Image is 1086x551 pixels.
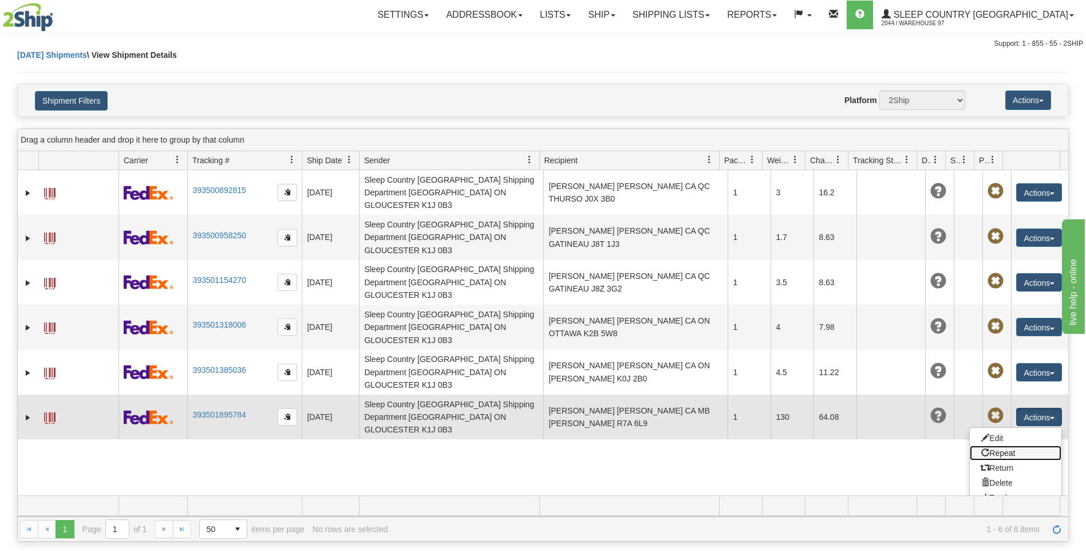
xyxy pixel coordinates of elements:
[970,475,1061,490] a: Delete shipment
[988,229,1004,245] span: Pickup Not Assigned
[543,260,728,305] td: [PERSON_NAME] [PERSON_NAME] CA QC GATINEAU J8Z 3G2
[106,520,129,538] input: Page 1
[307,155,342,166] span: Ship Date
[207,524,222,535] span: 50
[828,150,848,170] a: Charge filter column settings
[44,407,56,426] a: Label
[18,129,1068,151] div: grid grouping header
[17,50,87,60] a: [DATE] Shipments
[364,155,390,166] span: Sender
[302,170,359,215] td: [DATE]
[543,395,728,439] td: [PERSON_NAME] [PERSON_NAME] CA MB [PERSON_NAME] R7A 6L9
[437,1,531,29] a: Addressbook
[22,277,34,289] a: Expand
[813,395,856,439] td: 64.08
[124,275,173,289] img: 2 - FedEx Express®
[1016,363,1062,381] button: Actions
[771,260,813,305] td: 3.5
[192,231,246,240] a: 393500958250
[1016,183,1062,202] button: Actions
[1016,408,1062,426] button: Actions
[35,91,108,111] button: Shipment Filters
[728,215,771,259] td: 1
[988,273,1004,289] span: Pickup Not Assigned
[930,363,946,379] span: Unknown
[44,363,56,381] a: Label
[1048,520,1066,538] a: Refresh
[56,520,74,538] span: Page 1
[988,318,1004,334] span: Pickup Not Assigned
[926,150,945,170] a: Delivery Status filter column settings
[192,155,230,166] span: Tracking #
[930,408,946,424] span: Unknown
[771,395,813,439] td: 130
[771,170,813,215] td: 3
[785,150,805,170] a: Weight filter column settings
[302,395,359,439] td: [DATE]
[771,215,813,259] td: 1.7
[970,446,1061,461] a: Repeat
[813,350,856,395] td: 11.22
[970,490,1061,505] a: Track
[930,318,946,334] span: Unknown
[278,184,297,201] button: Copy to clipboard
[168,150,187,170] a: Carrier filter column settings
[520,150,539,170] a: Sender filter column settings
[813,215,856,259] td: 8.63
[988,363,1004,379] span: Pickup Not Assigned
[282,150,302,170] a: Tracking # filter column settings
[124,365,173,379] img: 2 - FedEx Express®
[9,7,106,21] div: live help - online
[930,273,946,289] span: Unknown
[882,18,967,29] span: 2044 / Warehouse 97
[22,412,34,423] a: Expand
[544,155,578,166] span: Recipient
[700,150,719,170] a: Recipient filter column settings
[873,1,1083,29] a: Sleep Country [GEOGRAPHIC_DATA] 2044 / Warehouse 97
[970,431,1061,446] a: Edit
[988,408,1004,424] span: Pickup Not Assigned
[970,461,1061,475] a: Return
[543,170,728,215] td: [PERSON_NAME] [PERSON_NAME] CA QC THURSO J0X 3B0
[44,273,56,291] a: Label
[728,395,771,439] td: 1
[124,230,173,245] img: 2 - FedEx Express®
[543,350,728,395] td: [PERSON_NAME] [PERSON_NAME] CA ON [PERSON_NAME] K0J 2B0
[1016,229,1062,247] button: Actions
[844,95,877,106] label: Platform
[922,155,931,166] span: Delivery Status
[359,170,543,215] td: Sleep Country [GEOGRAPHIC_DATA] Shipping Department [GEOGRAPHIC_DATA] ON GLOUCESTER K1J 0B3
[339,150,359,170] a: Ship Date filter column settings
[302,215,359,259] td: [DATE]
[44,183,56,201] a: Label
[87,50,177,60] span: \ View Shipment Details
[1060,217,1085,334] iframe: chat widget
[1005,90,1051,110] button: Actions
[124,155,148,166] span: Carrier
[543,305,728,349] td: [PERSON_NAME] [PERSON_NAME] CA ON OTTAWA K2B 5W8
[359,350,543,395] td: Sleep Country [GEOGRAPHIC_DATA] Shipping Department [GEOGRAPHIC_DATA] ON GLOUCESTER K1J 0B3
[3,3,53,32] img: logo2044.jpg
[396,525,1040,534] span: 1 - 6 of 6 items
[1016,318,1062,336] button: Actions
[718,1,785,29] a: Reports
[22,187,34,199] a: Expand
[359,305,543,349] td: Sleep Country [GEOGRAPHIC_DATA] Shipping Department [GEOGRAPHIC_DATA] ON GLOUCESTER K1J 0B3
[543,215,728,259] td: [PERSON_NAME] [PERSON_NAME] CA QC GATINEAU J8T 1J3
[302,350,359,395] td: [DATE]
[771,305,813,349] td: 4
[278,274,297,291] button: Copy to clipboard
[278,364,297,381] button: Copy to clipboard
[1016,273,1062,292] button: Actions
[302,305,359,349] td: [DATE]
[950,155,960,166] span: Shipment Issues
[891,10,1068,19] span: Sleep Country [GEOGRAPHIC_DATA]
[278,229,297,246] button: Copy to clipboard
[767,155,791,166] span: Weight
[22,233,34,244] a: Expand
[359,395,543,439] td: Sleep Country [GEOGRAPHIC_DATA] Shipping Department [GEOGRAPHIC_DATA] ON GLOUCESTER K1J 0B3
[228,520,247,538] span: select
[810,155,834,166] span: Charge
[930,229,946,245] span: Unknown
[771,350,813,395] td: 4.5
